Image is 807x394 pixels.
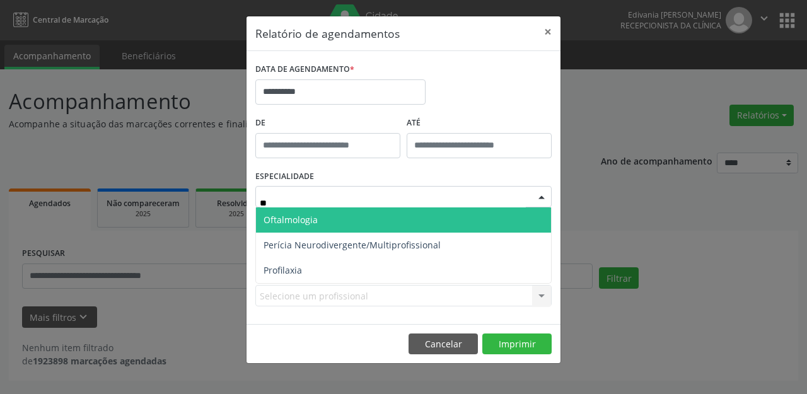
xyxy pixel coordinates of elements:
button: Close [535,16,560,47]
label: DATA DE AGENDAMENTO [255,60,354,79]
label: ESPECIALIDADE [255,167,314,187]
button: Imprimir [482,333,552,355]
button: Cancelar [409,333,478,355]
span: Perícia Neurodivergente/Multiprofissional [264,239,441,251]
span: Oftalmologia [264,214,318,226]
span: Profilaxia [264,264,302,276]
label: De [255,113,400,133]
label: ATÉ [407,113,552,133]
h5: Relatório de agendamentos [255,25,400,42]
